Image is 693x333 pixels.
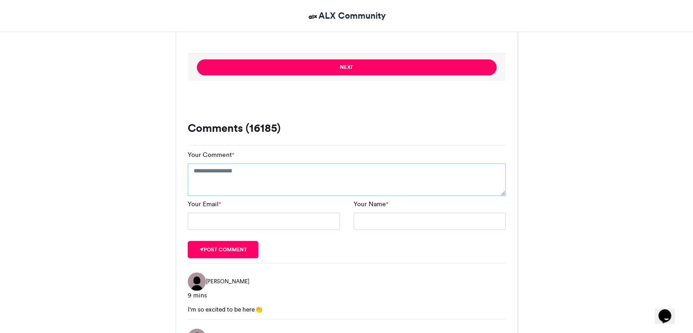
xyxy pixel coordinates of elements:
[188,272,206,291] img: Ruth
[188,199,221,209] label: Your Email
[188,123,506,134] h3: Comments (16185)
[307,9,386,22] a: ALX Community
[188,150,234,160] label: Your Comment
[188,305,506,314] div: I'm so excited to be here👏
[188,241,259,258] button: Post comment
[655,297,684,324] iframe: chat widget
[354,199,388,209] label: Your Name
[188,291,506,300] div: 9 mins
[197,59,497,75] button: Next
[206,277,249,286] span: [PERSON_NAME]
[307,11,318,22] img: ALX Community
